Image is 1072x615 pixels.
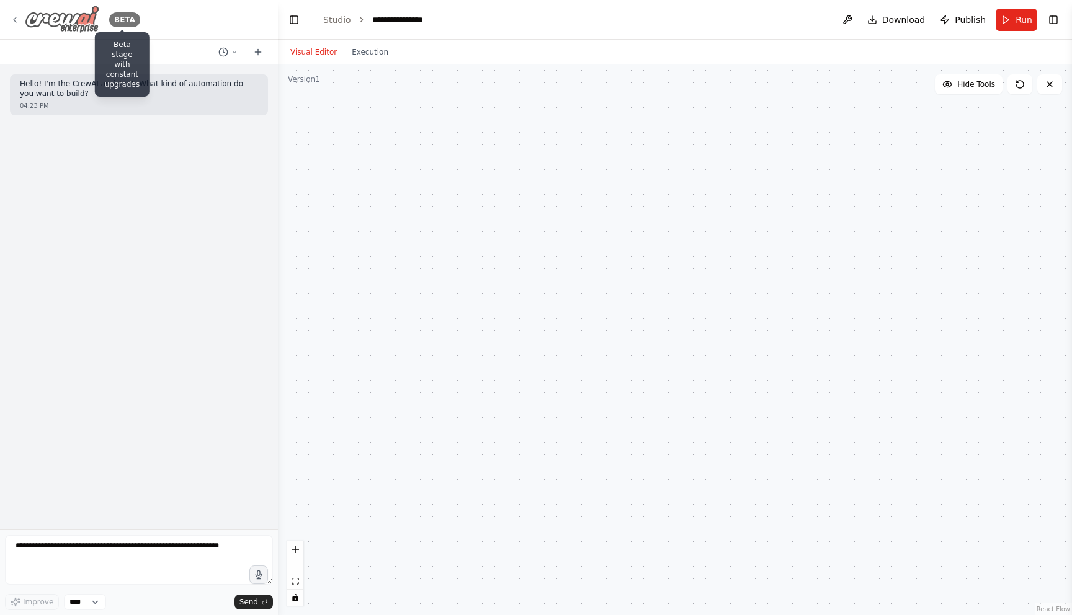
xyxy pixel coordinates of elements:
[935,9,991,31] button: Publish
[344,45,396,60] button: Execution
[239,597,258,607] span: Send
[287,590,303,606] button: toggle interactivity
[323,14,436,26] nav: breadcrumb
[882,14,926,26] span: Download
[1037,606,1070,613] a: React Flow attribution
[5,594,59,610] button: Improve
[248,45,268,60] button: Start a new chat
[25,6,99,33] img: Logo
[288,74,320,84] div: Version 1
[285,11,303,29] button: Hide left sidebar
[287,541,303,606] div: React Flow controls
[1045,11,1062,29] button: Show right sidebar
[287,557,303,573] button: zoom out
[213,45,243,60] button: Switch to previous chat
[283,45,344,60] button: Visual Editor
[957,79,995,89] span: Hide Tools
[935,74,1003,94] button: Hide Tools
[955,14,986,26] span: Publish
[20,79,258,99] p: Hello! I'm the CrewAI assistant. What kind of automation do you want to build?
[20,101,258,110] div: 04:23 PM
[23,597,53,607] span: Improve
[287,541,303,557] button: zoom in
[996,9,1037,31] button: Run
[234,595,273,609] button: Send
[249,565,268,584] button: Click to speak your automation idea
[1016,14,1032,26] span: Run
[105,40,140,89] div: Beta stage with constant upgrades
[323,15,351,25] a: Studio
[287,573,303,590] button: fit view
[862,9,931,31] button: Download
[109,12,140,27] div: BETA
